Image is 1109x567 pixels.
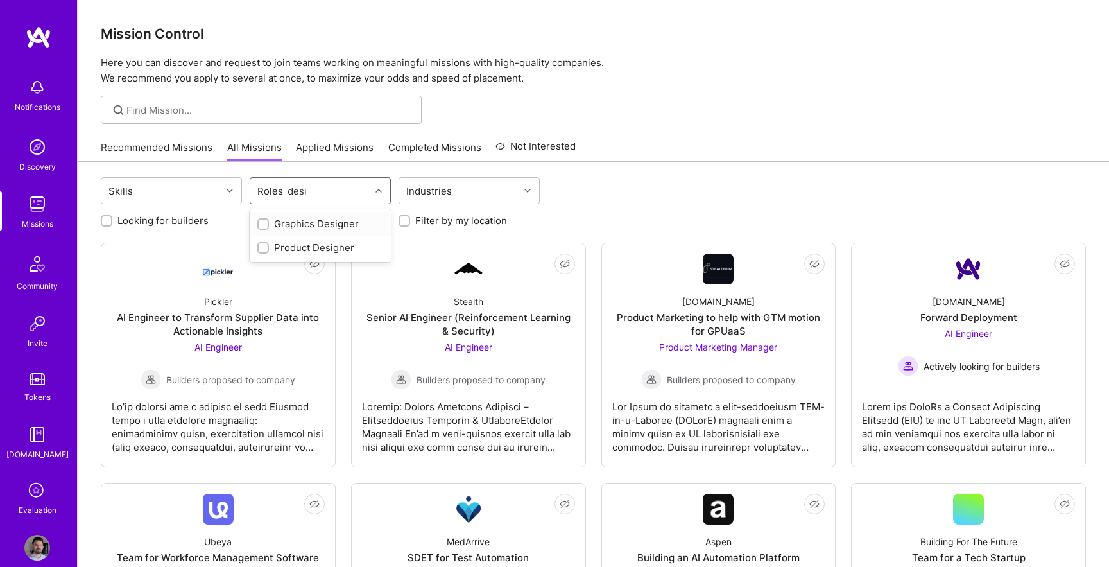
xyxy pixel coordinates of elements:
[24,311,50,336] img: Invite
[30,373,45,385] img: tokens
[22,217,53,231] div: Missions
[920,535,1017,548] div: Building For The Future
[637,551,800,564] div: Building an AI Automation Platform
[454,295,483,308] div: Stealth
[25,479,49,503] i: icon SelectionTeam
[682,295,755,308] div: [DOMAIN_NAME]
[309,259,320,269] i: icon EyeClosed
[203,494,234,525] img: Company Logo
[101,55,1086,86] p: Here you can discover and request to join teams working on meaningful missions with high-quality ...
[117,214,209,227] label: Looking for builders
[415,214,507,227] label: Filter by my location
[101,26,1086,42] h3: Mission Control
[19,160,56,173] div: Discovery
[560,259,570,269] i: icon EyeClosed
[254,182,286,200] div: Roles
[227,141,282,162] a: All Missions
[22,249,53,279] img: Community
[101,141,212,162] a: Recommended Missions
[417,373,546,387] span: Builders proposed to company
[166,373,295,387] span: Builders proposed to company
[24,422,50,448] img: guide book
[391,369,411,390] img: Builders proposed to company
[24,134,50,160] img: discovery
[703,254,734,284] img: Company Logo
[375,188,382,194] i: icon Chevron
[445,342,492,353] span: AI Engineer
[953,254,984,284] img: Company Logo
[667,373,796,387] span: Builders proposed to company
[105,182,136,200] div: Skills
[117,551,319,564] div: Team for Workforce Management Software
[1060,499,1070,509] i: icon EyeClosed
[24,74,50,100] img: bell
[126,103,412,117] input: Find Mission...
[495,139,576,162] a: Not Interested
[112,254,325,457] a: Company LogoPicklerAI Engineer to Transform Supplier Data into Actionable InsightsAI Engineer Bui...
[809,259,820,269] i: icon EyeClosed
[945,328,992,339] span: AI Engineer
[862,254,1075,457] a: Company Logo[DOMAIN_NAME]Forward DeploymentAI Engineer Actively looking for buildersActively look...
[809,499,820,509] i: icon EyeClosed
[309,499,320,509] i: icon EyeClosed
[24,191,50,217] img: teamwork
[362,254,575,457] a: Company LogoStealthSenior AI Engineer (Reinforcement Learning & Security)AI Engineer Builders pro...
[705,535,732,548] div: Aspen
[924,360,1040,373] span: Actively looking for builders
[112,390,325,454] div: Lo’ip dolorsi ame c adipisc el sedd Eiusmod tempo i utla etdolore magnaaliq: enimadminimv quisn, ...
[388,141,481,162] a: Completed Missions
[408,551,529,564] div: SDET for Test Automation
[194,342,242,353] span: AI Engineer
[659,342,777,353] span: Product Marketing Manager
[24,390,51,404] div: Tokens
[453,261,484,277] img: Company Logo
[257,217,383,231] div: Graphics Designer
[26,26,51,49] img: logo
[403,182,455,200] div: Industries
[28,336,47,350] div: Invite
[204,295,232,308] div: Pickler
[612,390,825,454] div: Lor Ipsum do sitametc a elit-seddoeiusm TEM-in-u-Laboree (DOLorE) magnaali enim a minimv quisn ex...
[703,494,734,525] img: Company Logo
[141,369,161,390] img: Builders proposed to company
[21,535,53,561] a: User Avatar
[933,295,1005,308] div: [DOMAIN_NAME]
[6,448,69,461] div: [DOMAIN_NAME]
[453,494,484,525] img: Company Logo
[296,141,374,162] a: Applied Missions
[362,390,575,454] div: Loremip: Dolors Ametcons Adipisci – Elitseddoeius Temporin & UtlaboreEtdolor Magnaali En’ad m ven...
[362,311,575,338] div: Senior AI Engineer (Reinforcement Learning & Security)
[112,311,325,338] div: AI Engineer to Transform Supplier Data into Actionable Insights
[912,551,1026,564] div: Team for a Tech Startup
[641,369,662,390] img: Builders proposed to company
[524,188,531,194] i: icon Chevron
[227,188,233,194] i: icon Chevron
[203,257,234,281] img: Company Logo
[15,100,60,114] div: Notifications
[204,535,232,548] div: Ubeya
[612,311,825,338] div: Product Marketing to help with GTM motion for GPUaaS
[612,254,825,457] a: Company Logo[DOMAIN_NAME]Product Marketing to help with GTM motion for GPUaaSProduct Marketing Ma...
[17,279,58,293] div: Community
[920,311,1017,324] div: Forward Deployment
[1060,259,1070,269] i: icon EyeClosed
[560,499,570,509] i: icon EyeClosed
[862,390,1075,454] div: Lorem ips DoloRs a Consect Adipiscing Elitsedd (EIU) te inc UT Laboreetd Magn, ali’en ad min veni...
[19,503,56,517] div: Evaluation
[898,356,918,376] img: Actively looking for builders
[24,535,50,561] img: User Avatar
[447,535,490,548] div: MedArrive
[111,103,126,118] i: icon SearchGrey
[257,241,383,254] div: Product Designer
